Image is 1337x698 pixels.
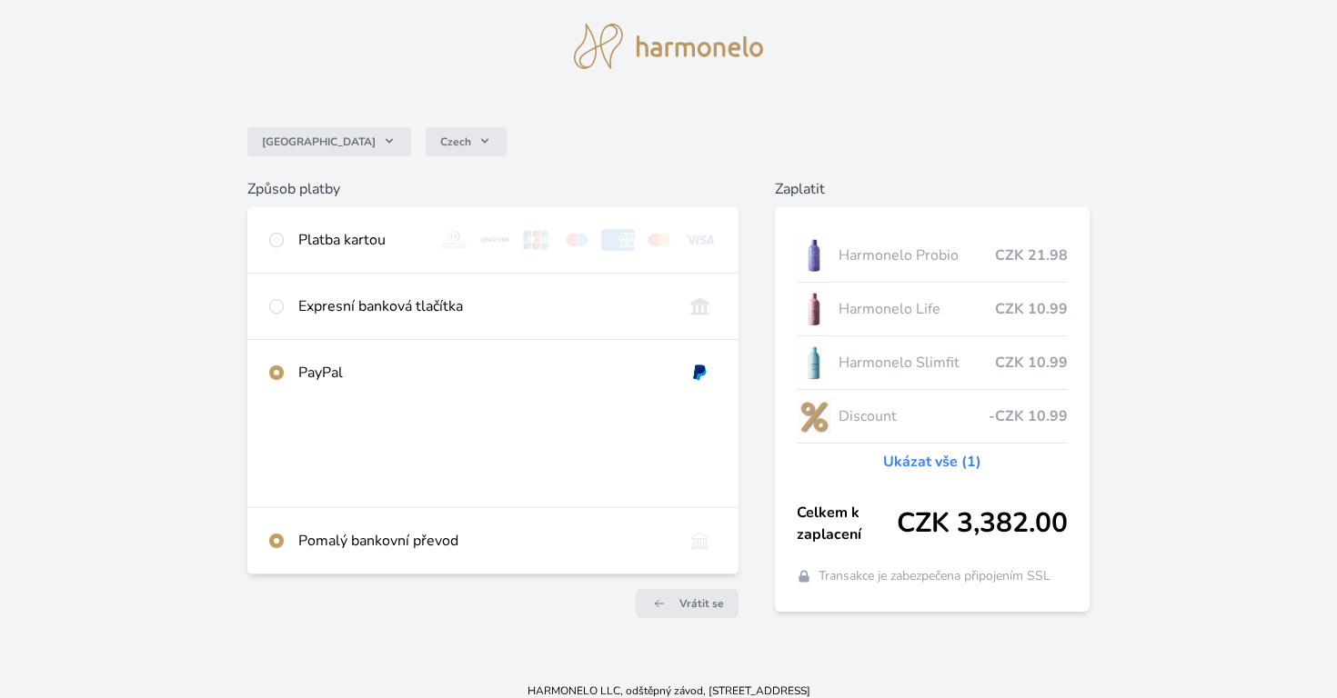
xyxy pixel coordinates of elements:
div: Platba kartou [298,229,424,251]
span: Harmonelo Slimfit [839,352,996,374]
img: bankTransfer_IBAN.svg [683,530,717,552]
span: CZK 10.99 [995,298,1068,320]
span: Celkem k zaplacení [797,502,898,545]
img: logo.svg [574,24,763,69]
img: CLEAN_PROBIO_se_stinem_x-lo.jpg [797,233,831,278]
img: amex.svg [601,229,635,251]
img: SLIMFIT_se_stinem_x-lo.jpg [797,340,831,385]
span: CZK 10.99 [995,352,1068,374]
span: [GEOGRAPHIC_DATA] [262,135,376,149]
button: [GEOGRAPHIC_DATA] [247,127,411,156]
a: Ukázat vše (1) [883,451,981,473]
img: discover.svg [478,229,512,251]
div: PayPal [298,362,668,384]
img: visa.svg [683,229,717,251]
iframe: PayPal-paypal [269,427,717,471]
span: Transakce je zabezpečena připojením SSL [819,567,1050,585]
div: Pomalý bankovní převod [298,530,668,552]
img: discount-lo.png [797,394,831,439]
h6: Zaplatit [775,178,1091,200]
a: Vrátit se [636,589,739,618]
img: jcb.svg [519,229,553,251]
span: -CZK 10.99 [989,405,1068,427]
span: Harmonelo Probio [839,244,996,266]
img: CLEAN_LIFE_se_stinem_x-lo.jpg [797,286,831,332]
span: CZK 3,382.00 [897,507,1068,540]
div: Expresní banková tlačítka [298,295,668,317]
span: Discount [839,405,990,427]
img: paypal.svg [683,362,717,384]
img: diners.svg [437,229,471,251]
button: Czech [426,127,507,156]
span: Vrátit se [679,596,724,611]
span: Czech [440,135,471,149]
img: maestro.svg [560,229,594,251]
img: onlineBanking_CZ.svg [683,295,717,317]
img: mc.svg [642,229,676,251]
span: Harmonelo Life [839,298,996,320]
h6: Způsob platby [247,178,739,200]
span: CZK 21.98 [995,244,1068,266]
